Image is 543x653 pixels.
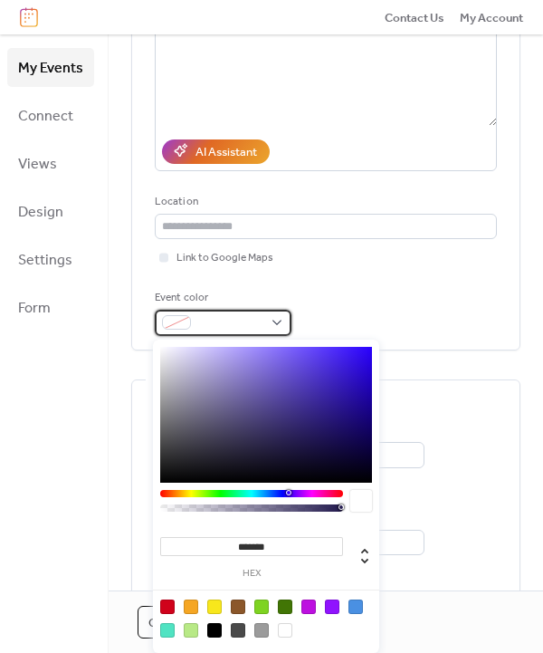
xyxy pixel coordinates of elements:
a: Settings [7,240,94,279]
div: #000000 [207,623,222,638]
span: Contact Us [385,9,444,27]
div: #D0021B [160,600,175,614]
span: Cancel [148,614,195,632]
div: #BD10E0 [301,600,316,614]
a: My Events [7,48,94,87]
div: #9013FE [325,600,339,614]
div: #B8E986 [184,623,198,638]
div: #4A90E2 [348,600,363,614]
div: #FFFFFF [278,623,292,638]
div: #F5A623 [184,600,198,614]
button: Cancel [138,606,206,639]
div: Event color [155,289,288,307]
span: My Account [460,9,523,27]
a: Contact Us [385,8,444,26]
span: Link to Google Maps [176,249,273,267]
div: AI Assistant [195,143,257,161]
div: #50E3C2 [160,623,175,638]
img: logo [20,7,38,27]
div: #7ED321 [254,600,269,614]
div: #8B572A [231,600,245,614]
div: #F8E71C [207,600,222,614]
a: Connect [7,96,94,135]
span: My Events [18,54,83,82]
div: #4A4A4A [231,623,245,638]
button: AI Assistant [162,139,270,163]
a: My Account [460,8,523,26]
div: #417505 [278,600,292,614]
span: Settings [18,246,72,274]
label: hex [160,569,343,579]
span: Form [18,294,51,322]
span: Design [18,198,63,226]
span: Connect [18,102,73,130]
a: Design [7,192,94,231]
span: Views [18,150,57,178]
div: Location [155,193,493,211]
a: Form [7,288,94,327]
a: Views [7,144,94,183]
div: #9B9B9B [254,623,269,638]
